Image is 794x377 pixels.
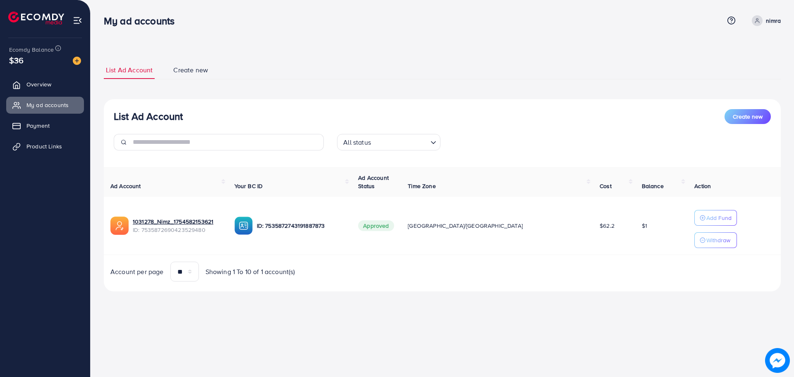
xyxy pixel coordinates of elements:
a: Overview [6,76,84,93]
img: logo [8,12,64,24]
p: Withdraw [706,235,730,245]
span: Create new [733,112,763,121]
a: My ad accounts [6,97,84,113]
img: image [765,348,790,373]
a: Product Links [6,138,84,155]
button: Withdraw [694,232,737,248]
span: Overview [26,80,51,88]
h3: List Ad Account [114,110,183,122]
div: Search for option [337,134,440,150]
button: Add Fund [694,210,737,226]
a: 1031278_Nimz_1754582153621 [133,217,213,226]
span: Ad Account [110,182,141,190]
span: Ecomdy Balance [9,45,54,54]
span: Approved [358,220,394,231]
span: Your BC ID [234,182,263,190]
span: Payment [26,122,50,130]
div: <span class='underline'>1031278_Nimz_1754582153621</span></br>7535872690423529480 [133,217,221,234]
span: My ad accounts [26,101,69,109]
p: nimra [766,16,781,26]
span: Account per page [110,267,164,277]
span: ID: 7535872690423529480 [133,226,221,234]
span: List Ad Account [106,65,153,75]
p: Add Fund [706,213,732,223]
button: Create new [725,109,771,124]
span: Showing 1 To 10 of 1 account(s) [206,267,295,277]
img: ic-ads-acc.e4c84228.svg [110,217,129,235]
span: All status [342,136,373,148]
span: Ad Account Status [358,174,389,190]
a: nimra [749,15,781,26]
input: Search for option [373,135,427,148]
img: menu [73,16,82,25]
span: Action [694,182,711,190]
img: image [73,57,81,65]
span: $1 [642,222,647,230]
span: Cost [600,182,612,190]
h3: My ad accounts [104,15,181,27]
span: $36 [9,54,24,66]
span: Time Zone [408,182,435,190]
span: $62.2 [600,222,615,230]
img: ic-ba-acc.ded83a64.svg [234,217,253,235]
a: Payment [6,117,84,134]
p: ID: 7535872743191887873 [257,221,345,231]
span: [GEOGRAPHIC_DATA]/[GEOGRAPHIC_DATA] [408,222,523,230]
span: Balance [642,182,664,190]
span: Product Links [26,142,62,150]
span: Create new [173,65,208,75]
